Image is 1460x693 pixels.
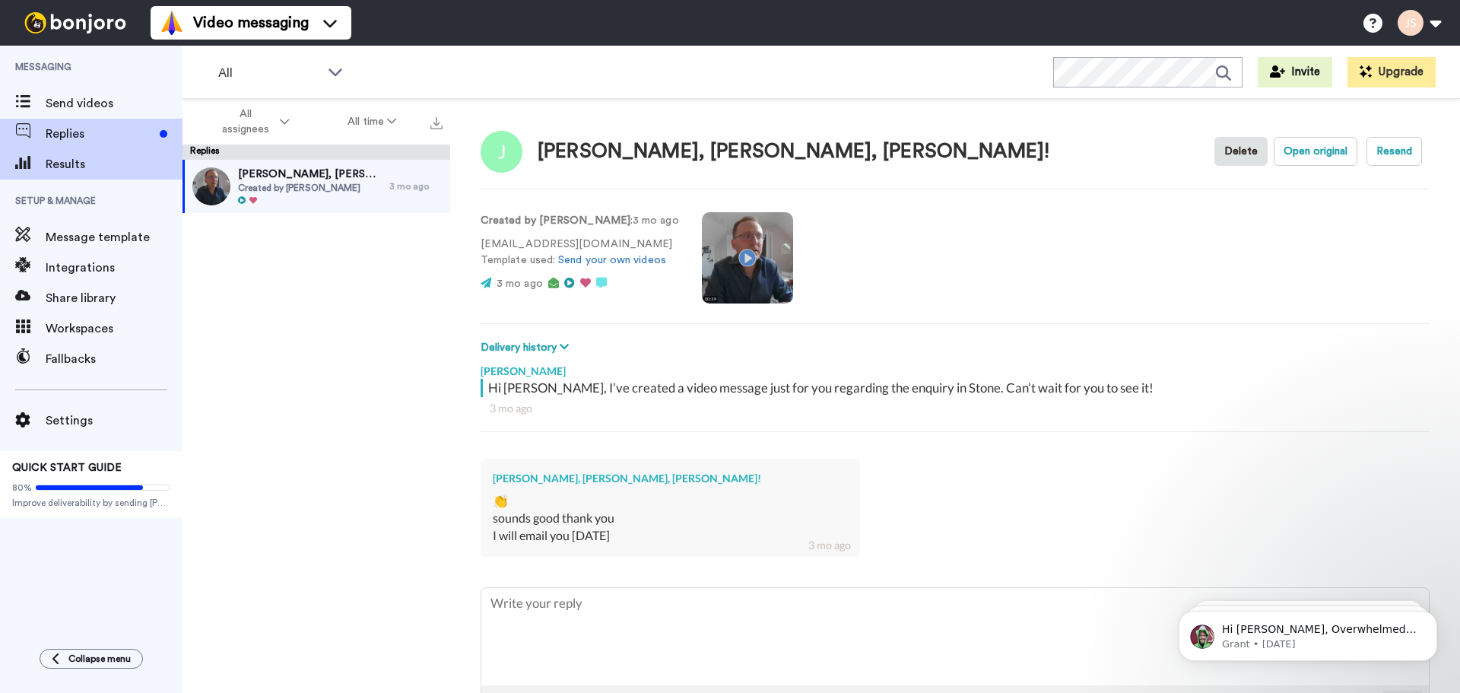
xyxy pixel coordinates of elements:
span: Send videos [46,94,182,113]
img: Image of Tom, Emily B, Emily C! [481,131,522,173]
div: sounds good thank you [493,510,848,527]
span: Share library [46,289,182,307]
span: Results [46,155,182,173]
a: [PERSON_NAME], [PERSON_NAME], [PERSON_NAME]!Created by [PERSON_NAME]3 mo ago [182,160,450,213]
img: 0450ff14-1ce3-434f-a657-d2a9aa582f0f-thumb.jpg [192,167,230,205]
button: Collapse menu [40,649,143,669]
iframe: Intercom notifications message [1156,579,1460,685]
div: 3 mo ago [490,401,1420,416]
span: QUICK START GUIDE [12,463,122,473]
img: vm-color.svg [160,11,184,35]
div: 3 mo ago [389,180,443,192]
img: bj-logo-header-white.svg [18,12,132,33]
span: [PERSON_NAME], [PERSON_NAME], [PERSON_NAME]! [238,167,382,182]
span: Workspaces [46,319,182,338]
strong: Created by [PERSON_NAME] [481,215,630,226]
button: Upgrade [1347,57,1436,87]
a: Send your own videos [558,255,666,265]
span: Replies [46,125,154,143]
button: All assignees [186,100,319,143]
span: Collapse menu [68,653,131,665]
span: 3 mo ago [497,278,543,289]
button: Open original [1274,137,1357,166]
span: Created by [PERSON_NAME] [238,182,382,194]
button: Delivery history [481,339,573,356]
p: : 3 mo ago [481,213,679,229]
div: [PERSON_NAME], [PERSON_NAME], [PERSON_NAME]! [493,471,848,486]
p: [EMAIL_ADDRESS][DOMAIN_NAME] Template used: [481,237,679,269]
div: Replies [182,145,450,160]
div: Hi [PERSON_NAME], I’ve created a video message just for you regarding the enquiry in Stone. Can’t... [488,379,1426,397]
span: Settings [46,412,182,430]
span: All assignees [215,106,277,137]
span: 80% [12,482,32,494]
div: 👏 [493,492,848,510]
div: I will email you [DATE] [493,527,848,545]
button: Delete [1214,137,1268,166]
div: [PERSON_NAME], [PERSON_NAME], [PERSON_NAME]! [538,141,1049,163]
span: Integrations [46,259,182,277]
span: All [218,64,320,82]
button: Invite [1258,57,1332,87]
span: Message template [46,228,182,246]
span: Fallbacks [46,350,182,368]
span: Video messaging [193,12,309,33]
button: All time [319,108,427,135]
img: export.svg [430,117,443,129]
div: [PERSON_NAME] [481,356,1430,379]
div: 3 mo ago [808,538,851,553]
button: Export all results that match these filters now. [426,110,447,133]
button: Resend [1366,137,1422,166]
span: Improve deliverability by sending [PERSON_NAME]’s from your own email [12,497,170,509]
